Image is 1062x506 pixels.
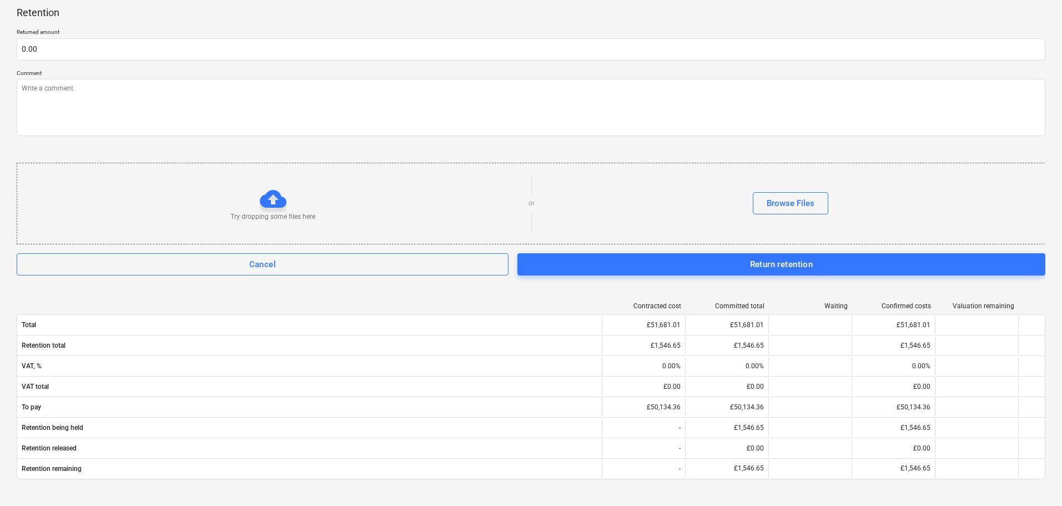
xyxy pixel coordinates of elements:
div: - [602,439,685,457]
div: 0.00% [602,357,685,375]
div: - [602,460,685,478]
div: Contracted cost [607,302,681,310]
span: Retention total [22,342,597,349]
p: £1,546.65 [734,464,764,473]
div: £0.00 [852,439,935,457]
p: Returned amount [17,28,1045,38]
span: Retention released [22,444,597,452]
button: Browse Files [753,192,828,214]
div: Return retention [750,257,813,272]
p: or [529,199,535,208]
p: Try dropping some files here [230,212,315,222]
div: £50,134.36 [602,398,685,416]
div: Browse Files [767,196,814,211]
div: £0.00 [602,378,685,395]
div: 0.00% [852,357,935,375]
div: £1,546.65 [852,419,935,437]
div: £51,681.01 [685,316,768,334]
span: Retention being held [22,424,597,432]
span: Retention remaining [22,465,597,473]
iframe: Chat Widget [1006,453,1062,506]
div: £50,134.36 [852,398,935,416]
input: Returned amount [17,38,1045,61]
div: £51,681.01 [852,316,935,334]
div: £50,134.36 [685,398,768,416]
span: To pay [22,403,597,411]
div: - [602,419,685,437]
div: £0.00 [852,378,935,395]
div: £0.00 [685,439,768,457]
p: Retention [17,6,59,19]
button: Return retention [517,253,1045,275]
div: £0.00 [685,378,768,395]
button: Cancel [17,253,509,275]
p: Comment [17,69,1045,79]
span: Total [22,321,597,329]
div: £1,546.65 [685,337,768,354]
div: £1,546.65 [602,337,685,354]
div: Valuation remaining [940,302,1014,310]
p: £1,546.65 [900,464,930,473]
div: £1,546.65 [685,419,768,437]
div: £1,546.65 [852,337,935,354]
div: Committed total [690,302,764,310]
div: 0.00% [685,357,768,375]
div: £51,681.01 [602,316,685,334]
div: Waiting [773,302,848,310]
span: VAT total [22,383,597,390]
div: Try dropping some files hereorBrowse Files [17,163,1046,244]
div: Cancel [249,257,276,272]
span: VAT, % [22,362,597,370]
div: Confirmed costs [857,302,931,310]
